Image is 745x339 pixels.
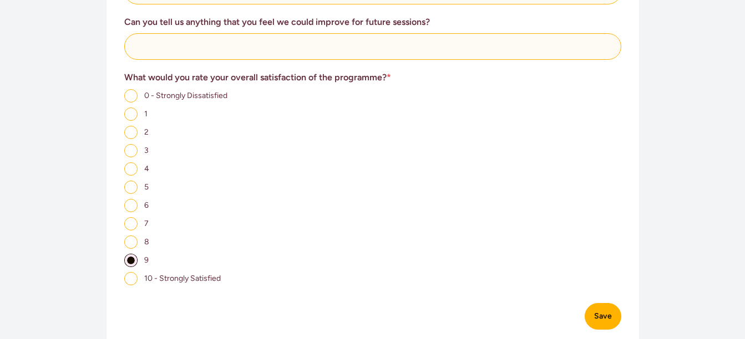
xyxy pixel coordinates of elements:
[144,182,149,192] span: 5
[124,181,138,194] input: 5
[124,71,621,84] h3: What would you rate your overall satisfaction of the programme?
[585,303,621,330] button: Save
[124,107,138,121] input: 1
[144,219,149,228] span: 7
[144,146,149,155] span: 3
[144,127,149,137] span: 2
[124,217,138,230] input: 7
[144,201,149,210] span: 6
[124,162,138,176] input: 4
[124,89,138,102] input: 0 - Strongly Dissatisfied
[124,16,621,29] h3: Can you tell us anything that you feel we could improve for future sessions?
[144,109,148,119] span: 1
[144,255,149,265] span: 9
[124,272,138,285] input: 10 - Strongly Satisfied
[124,254,138,267] input: 9
[124,235,138,249] input: 8
[144,91,227,100] span: 0 - Strongly Dissatisfied
[124,199,138,212] input: 6
[124,144,138,157] input: 3
[144,274,221,283] span: 10 - Strongly Satisfied
[144,164,149,173] span: 4
[144,237,149,246] span: 8
[124,126,138,139] input: 2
